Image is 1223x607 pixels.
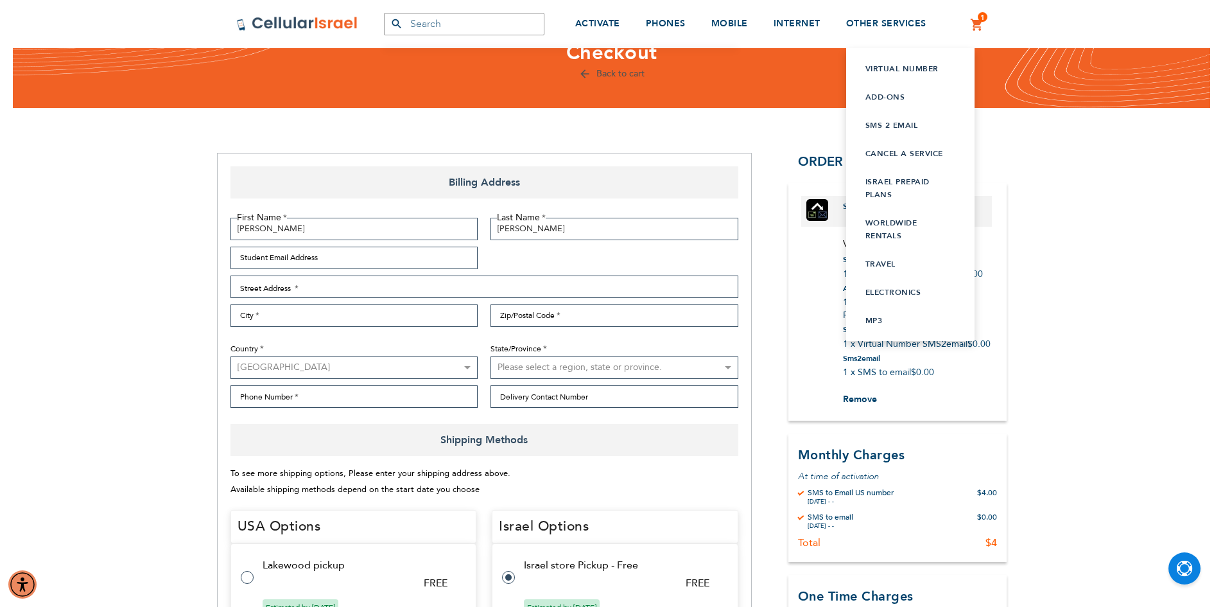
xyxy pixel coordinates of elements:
div: SMS to Email US number [808,488,894,498]
div: Accessibility Menu [8,570,37,599]
img: SMS2Email US number [806,199,828,221]
span: PHONES [646,17,686,30]
a: Travel [865,258,955,270]
h4: USA Options [230,510,477,543]
span: $0.00 [967,338,991,350]
div: [DATE] - - [808,498,894,506]
div: $4 [985,536,997,549]
div: [DATE] - - [808,522,853,530]
span: Order Summary [798,153,912,170]
td: Israel store Pickup - Free [524,559,722,571]
dd: 1 x Virtual Number SMS2email [843,338,992,351]
span: OTHER SERVICES [846,17,926,30]
span: FREE [686,576,709,590]
span: MOBILE [711,17,748,30]
span: To see more shipping options, Please enter your shipping address above. Available shipping method... [230,468,510,495]
div: Total [798,536,820,549]
img: Cellular Israel Logo [236,16,358,31]
dt: select plan [843,254,883,265]
a: Add-ons [865,91,955,103]
span: Shipping Methods [230,424,738,456]
a: Mp3 [865,314,955,327]
span: FREE [424,576,447,590]
h4: Israel Options [492,510,738,543]
a: Back to cart [578,67,645,80]
span: Billing Address [230,166,738,198]
div: SMS to email [808,512,853,522]
a: Virtual Number [865,62,955,75]
dd: 1 x SMS to email [843,366,992,379]
td: Lakewood pickup [263,559,461,571]
a: 1 [970,17,984,33]
a: Israel prepaid plans [865,175,955,201]
dt: sms2email [843,353,880,364]
span: Checkout [566,39,657,66]
h3: One Time Charges [798,588,997,605]
dd: 1 x Cellular Israel Activation Fee [843,296,992,322]
a: WORLDWIDE rentals [865,216,955,242]
a: Electronics [865,286,955,299]
input: Search [384,13,544,35]
dt: activation fee [843,283,896,294]
dd: 1 x SMS to Email US number [843,268,992,281]
span: View Details [843,238,892,250]
dt: SMS Plan [843,324,876,335]
a: SMS2Email US number [843,201,935,222]
span: Remove [843,393,877,405]
p: At time of activation [798,470,997,482]
a: Cancel a service [865,147,955,160]
span: $0.00 [911,366,934,378]
h3: Monthly Charges [798,446,997,464]
div: $0.00 [977,512,997,530]
span: 1 [980,12,985,22]
a: SMS 2 Email [865,119,955,132]
div: $4.00 [977,488,997,506]
span: INTERNET [774,17,820,30]
span: ACTIVATE [575,17,620,30]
